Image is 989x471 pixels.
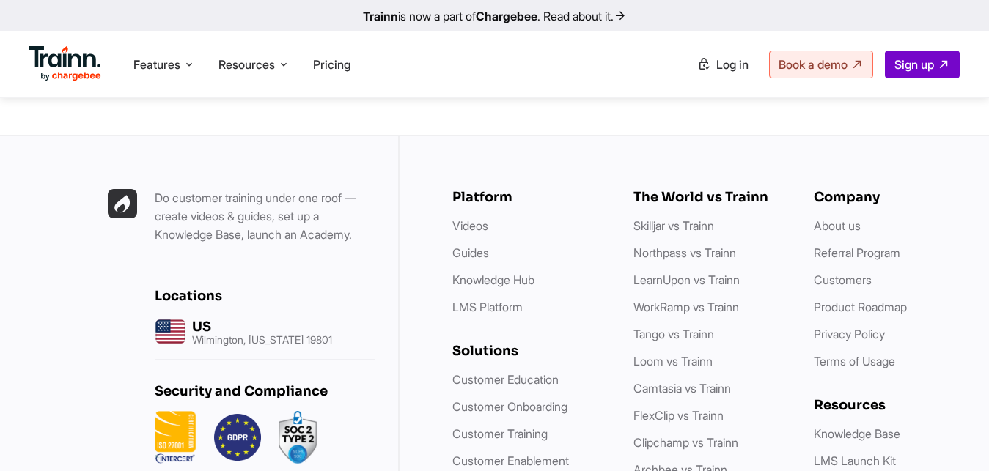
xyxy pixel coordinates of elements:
h6: Platform [452,189,604,205]
img: soc2 [279,411,317,464]
h6: Resources [814,397,966,413]
h6: The World vs Trainn [633,189,785,205]
a: Terms of Usage [814,354,895,368]
a: About us [814,218,861,233]
img: us headquarters [155,316,186,347]
iframe: Chat Widget [916,401,989,471]
img: GDPR.png [214,411,261,464]
a: Knowledge Hub [452,272,534,287]
a: FlexClip vs Trainn [633,408,724,423]
a: Privacy Policy [814,327,885,341]
a: Knowledge Base [814,426,900,441]
b: Chargebee [476,9,537,23]
img: Trainn Logo [29,46,101,81]
a: Customers [814,272,872,287]
a: Loom vs Trainn [633,354,713,368]
a: Clipchamp vs Trainn [633,435,738,450]
a: Customer Enablement [452,453,569,468]
h6: US [192,319,332,335]
a: Sign up [885,51,960,78]
a: Customer Education [452,372,559,387]
a: Videos [452,218,488,233]
span: Sign up [894,57,934,72]
a: LearnUpon vs Trainn [633,272,740,287]
a: Skilljar vs Trainn [633,218,714,233]
span: Book a demo [779,57,848,72]
img: ISO [155,411,196,464]
a: Guides [452,245,489,260]
img: Trainn | everything under one roof [108,189,137,218]
p: Do customer training under one roof — create videos & guides, set up a Knowledge Base, launch an ... [155,189,375,244]
h6: Security and Compliance [155,383,375,399]
a: LMS Launch Kit [814,453,896,468]
a: Referral Program [814,245,900,260]
h6: Company [814,189,966,205]
p: Wilmington, [US_STATE] 19801 [192,335,332,345]
a: Customer Training [452,426,548,441]
a: Log in [688,51,757,78]
h6: Locations [155,288,375,304]
a: LMS Platform [452,300,523,314]
span: Log in [716,57,749,72]
a: Northpass vs Trainn [633,245,736,260]
a: Tango vs Trainn [633,327,714,341]
a: Customer Onboarding [452,399,567,414]
a: Product Roadmap [814,300,907,314]
b: Trainn [363,9,398,23]
a: Book a demo [769,51,873,78]
span: Features [133,56,180,73]
a: Camtasia vs Trainn [633,381,731,396]
a: Pricing [313,57,350,72]
span: Resources [218,56,275,73]
h6: Solutions [452,343,604,359]
a: WorkRamp vs Trainn [633,300,739,314]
